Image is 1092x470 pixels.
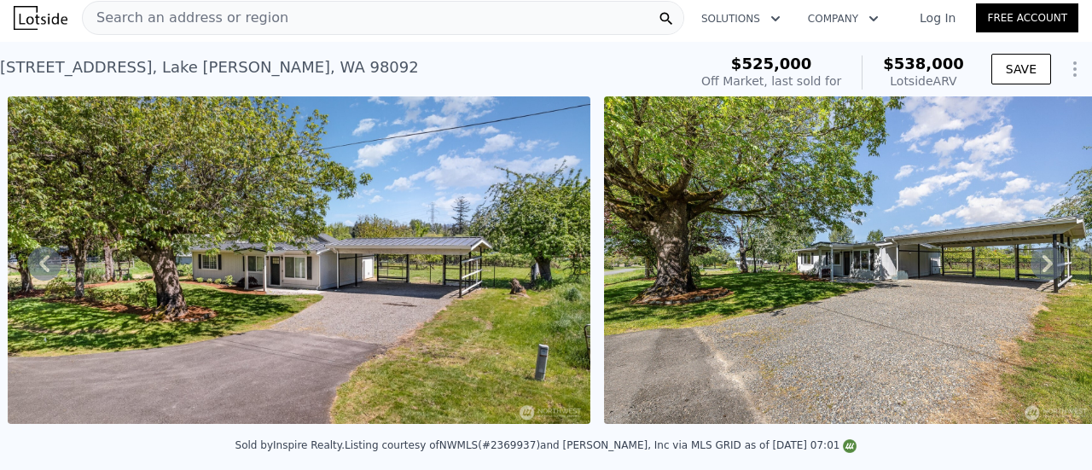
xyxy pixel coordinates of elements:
[1058,52,1092,86] button: Show Options
[883,55,964,73] span: $538,000
[843,439,857,453] img: NWMLS Logo
[701,73,841,90] div: Off Market, last sold for
[235,439,345,451] div: Sold by Inspire Realty .
[83,8,288,28] span: Search an address or region
[731,55,812,73] span: $525,000
[991,54,1051,84] button: SAVE
[345,439,857,451] div: Listing courtesy of NWMLS (#2369937) and [PERSON_NAME], Inc via MLS GRID as of [DATE] 07:01
[8,96,591,424] img: Sale: 115258990 Parcel: 98233962
[883,73,964,90] div: Lotside ARV
[14,6,67,30] img: Lotside
[899,9,976,26] a: Log In
[976,3,1078,32] a: Free Account
[794,3,892,34] button: Company
[688,3,794,34] button: Solutions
